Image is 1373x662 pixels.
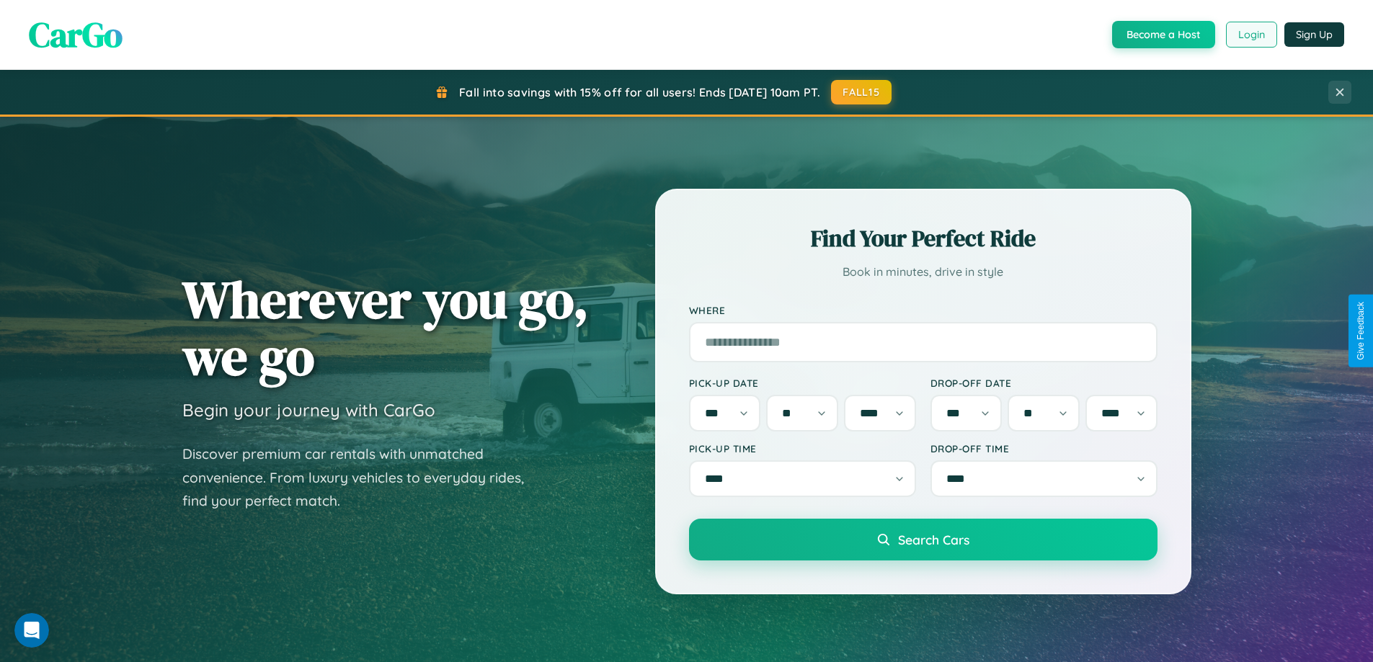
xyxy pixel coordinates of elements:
h3: Begin your journey with CarGo [182,399,435,421]
span: Fall into savings with 15% off for all users! Ends [DATE] 10am PT. [459,85,820,99]
button: FALL15 [831,80,892,104]
h2: Find Your Perfect Ride [689,223,1158,254]
label: Drop-off Time [930,442,1158,455]
div: Give Feedback [1356,302,1366,360]
label: Where [689,304,1158,316]
button: Sign Up [1284,22,1344,47]
label: Drop-off Date [930,377,1158,389]
iframe: Intercom live chat [14,613,49,648]
p: Book in minutes, drive in style [689,261,1158,282]
button: Login [1226,22,1277,48]
span: Search Cars [898,532,969,547]
button: Become a Host [1112,21,1215,48]
h1: Wherever you go, we go [182,271,589,385]
p: Discover premium car rentals with unmatched convenience. From luxury vehicles to everyday rides, ... [182,442,543,513]
label: Pick-up Date [689,377,916,389]
button: Search Cars [689,519,1158,560]
label: Pick-up Time [689,442,916,455]
span: CarGo [29,11,123,58]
